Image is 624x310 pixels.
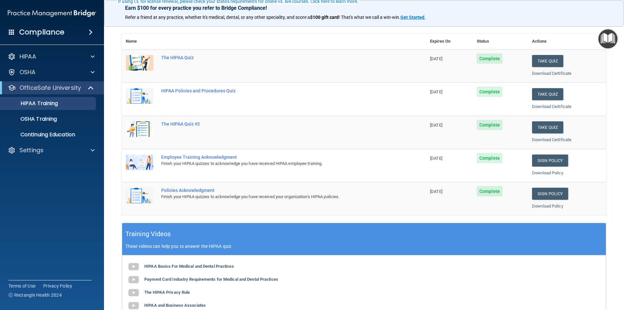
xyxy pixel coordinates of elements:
div: Policies Acknowledgment [161,188,394,193]
span: Refer a friend at any practice, whether it's medical, dental, or any other speciality, and score a [125,15,310,20]
a: Download Certificate [532,71,571,76]
a: HIPAA [8,53,95,61]
div: The HIPAA Quiz [161,55,394,60]
a: Sign Policy [532,155,568,167]
p: OfficeSafe University [19,84,81,92]
img: gray_youtube_icon.38fcd6cc.png [127,260,140,273]
b: HIPAA and Business Associates [144,303,206,308]
span: Complete [477,153,502,163]
strong: Get Started [400,15,424,20]
div: HIPAA Policies and Procedures Quiz [161,88,394,93]
a: Get Started [400,15,425,20]
p: Earn $100 for every practice you refer to Bridge Compliance! [125,5,603,11]
p: OSHA Training [4,116,57,122]
a: Settings [8,146,95,154]
th: Actions [528,34,606,49]
p: Continuing Education [4,131,93,138]
a: Download Policy [532,204,563,209]
img: gray_youtube_icon.38fcd6cc.png [127,273,140,286]
span: [DATE] [430,56,442,61]
a: OSHA [8,68,95,76]
a: OfficeSafe University [8,84,94,92]
p: These videos can help you to answer the HIPAA quiz [125,244,603,249]
a: Download Policy [532,170,563,175]
b: HIPAA Basics For Medical and Dental Practices [144,264,234,269]
button: Take Quiz [532,121,563,133]
span: [DATE] [430,89,442,94]
img: gray_youtube_icon.38fcd6cc.png [127,286,140,299]
th: Name [122,34,157,49]
b: The HIPAA Privacy Rule [144,290,190,295]
b: Payment Card Industry Requirements for Medical and Dental Practices [144,277,278,282]
p: Settings [19,146,44,154]
span: [DATE] [430,123,442,128]
span: ! That's what we call a win-win. [339,15,400,20]
a: Sign Policy [532,188,568,200]
a: Download Certificate [532,137,571,142]
button: Take Quiz [532,55,563,67]
p: HIPAA [19,53,36,61]
span: Complete [477,186,502,196]
div: Finish your HIPAA quizzes to acknowledge you have received your organization’s HIPAA policies. [161,193,394,201]
div: Finish your HIPAA quizzes to acknowledge you have received HIPAA employee training. [161,160,394,168]
span: Ⓒ Rectangle Health 2024 [8,292,62,298]
p: OSHA [19,68,36,76]
th: Expires On [426,34,473,49]
th: Status [473,34,528,49]
span: Complete [477,120,502,130]
div: Employee Training Acknowledgment [161,155,394,160]
a: Privacy Policy [43,283,72,289]
p: HIPAA Training [4,100,58,107]
h5: Training Videos [125,228,171,240]
span: Complete [477,53,502,64]
strong: $100 gift card [310,15,339,20]
span: [DATE] [430,156,442,161]
h4: Compliance [19,28,64,37]
button: Open Resource Center [598,29,617,48]
img: PMB logo [8,7,96,20]
a: Terms of Use [8,283,35,289]
button: Take Quiz [532,88,563,100]
span: Complete [477,87,502,97]
div: The HIPAA Quiz #2 [161,121,394,127]
a: Download Certificate [532,104,571,109]
span: [DATE] [430,189,442,194]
